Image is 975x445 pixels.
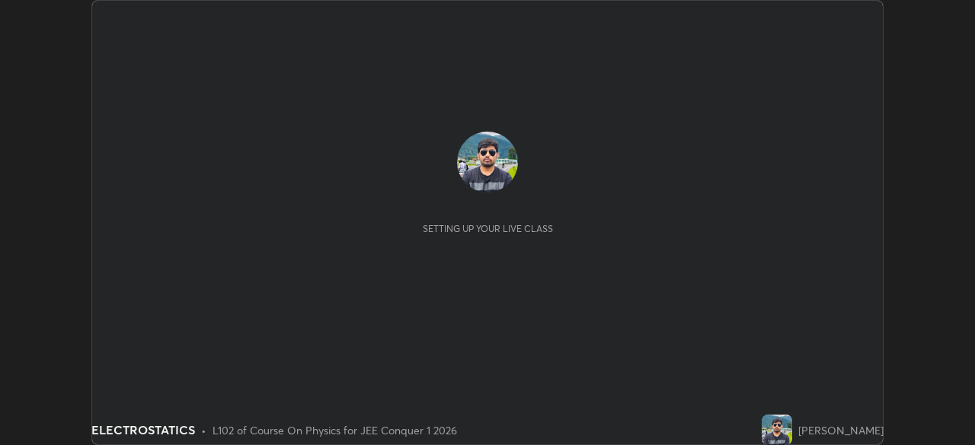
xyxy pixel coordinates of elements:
[762,415,792,445] img: b94a4ccbac2546dc983eb2139155ff30.jpg
[423,223,553,234] div: Setting up your live class
[91,421,195,439] div: ELECTROSTATICS
[798,422,884,438] div: [PERSON_NAME]
[213,422,457,438] div: L102 of Course On Physics for JEE Conquer 1 2026
[201,422,206,438] div: •
[457,132,518,192] img: b94a4ccbac2546dc983eb2139155ff30.jpg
